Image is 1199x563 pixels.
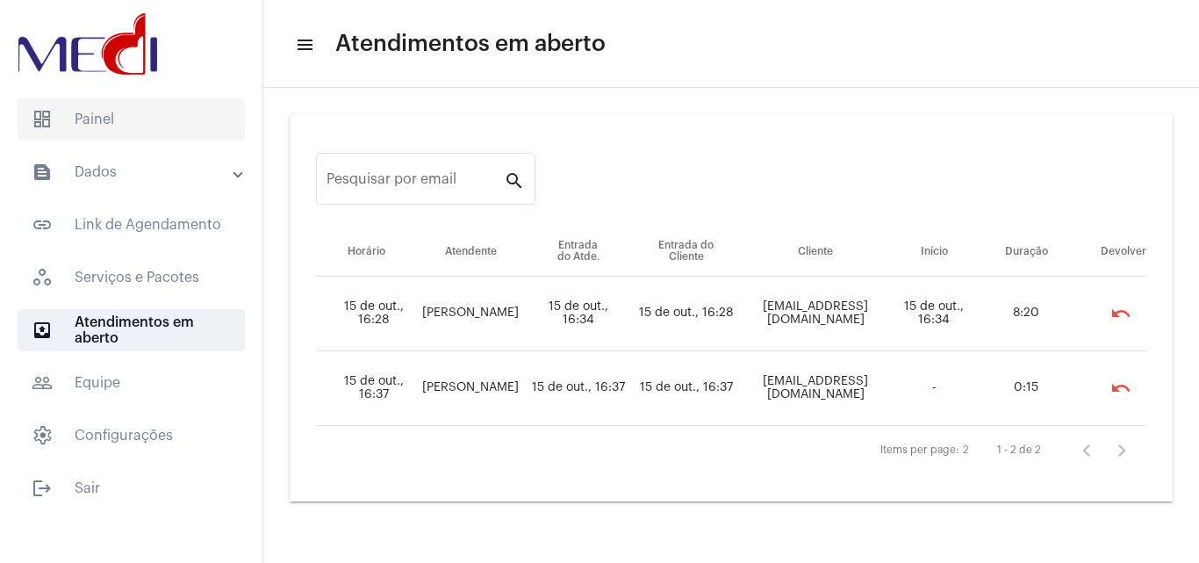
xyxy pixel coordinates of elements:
[316,227,416,277] th: Horário
[979,277,1074,351] td: 8:20
[525,351,631,426] td: 15 de out., 16:37
[32,109,53,130] span: sidenav icon
[997,444,1041,456] div: 1 - 2 de 2
[741,351,890,426] td: [EMAIL_ADDRESS][DOMAIN_NAME]
[416,277,525,351] td: [PERSON_NAME]
[32,162,234,183] mat-panel-title: Dados
[11,151,262,193] mat-expansion-panel-header: sidenav iconDados
[32,162,53,183] mat-icon: sidenav icon
[632,351,742,426] td: 15 de out., 16:37
[32,320,53,341] mat-icon: sidenav icon
[741,227,890,277] th: Cliente
[979,227,1074,277] th: Duração
[316,351,416,426] td: 15 de out., 16:37
[18,362,245,404] span: Equipe
[416,351,525,426] td: [PERSON_NAME]
[963,444,969,456] div: 2
[295,34,312,55] mat-icon: sidenav icon
[890,351,979,426] td: -
[1110,378,1131,399] mat-icon: undo
[32,425,53,446] span: sidenav icon
[525,277,631,351] td: 15 de out., 16:34
[335,30,606,58] span: Atendimentos em aberto
[890,277,979,351] td: 15 de out., 16:34
[632,227,742,277] th: Entrada do Cliente
[632,277,742,351] td: 15 de out., 16:28
[14,9,162,79] img: d3a1b5fa-500b-b90f-5a1c-719c20e9830b.png
[890,227,979,277] th: Início
[979,351,1074,426] td: 0:15
[18,98,245,141] span: Painel
[32,267,53,288] span: sidenav icon
[32,478,53,499] mat-icon: sidenav icon
[1104,433,1139,468] button: Próxima página
[18,415,245,457] span: Configurações
[1069,433,1104,468] button: Página anterior
[32,214,53,235] mat-icon: sidenav icon
[741,277,890,351] td: [EMAIL_ADDRESS][DOMAIN_NAME]
[18,256,245,299] span: Serviços e Pacotes
[1110,303,1131,324] mat-icon: undo
[880,444,959,456] div: Items per page:
[504,170,525,191] mat-icon: search
[525,227,631,277] th: Entrada do Atde.
[1081,371,1146,406] mat-chip-list: selection
[18,309,245,351] span: Atendimentos em aberto
[416,227,525,277] th: Atendente
[316,277,416,351] td: 15 de out., 16:28
[1074,227,1146,277] th: Devolver
[18,467,245,509] span: Sair
[1081,296,1146,331] mat-chip-list: selection
[18,204,245,246] span: Link de Agendamento
[327,175,504,191] input: Pesquisar por email
[32,372,53,393] mat-icon: sidenav icon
